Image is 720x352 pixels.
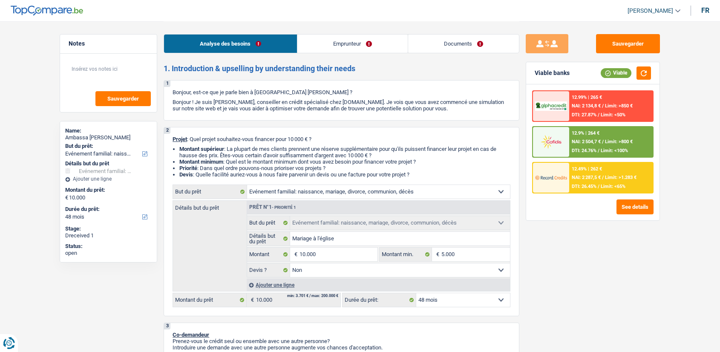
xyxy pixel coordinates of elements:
[572,175,601,180] span: NAI: 2 287,5 €
[572,130,599,136] div: 12.9% | 264 €
[408,35,519,53] a: Documents
[173,89,510,95] p: Bonjour, est-ce que je parle bien à [GEOGRAPHIC_DATA] [PERSON_NAME] ?
[164,127,170,134] div: 2
[69,40,148,47] h5: Notes
[65,225,152,232] div: Stage:
[179,171,193,178] span: Devis
[65,134,152,141] div: Ambassa [PERSON_NAME]
[572,184,596,189] span: DTI: 26.45%
[572,112,596,118] span: DTI: 27.87%
[65,127,152,134] div: Name:
[602,103,604,109] span: /
[601,148,628,153] span: Limit: <100%
[572,95,602,100] div: 12.99% | 265 €
[11,6,83,16] img: TopCompare Logo
[95,91,151,106] button: Sauvegarder
[247,248,290,261] label: Montant
[247,205,298,210] div: Prêt n°1
[601,112,625,118] span: Limit: <50%
[173,201,247,211] label: Détails but du prêt
[297,35,408,53] a: Emprunteur
[598,184,599,189] span: /
[572,166,602,172] div: 12.49% | 262 €
[602,175,604,180] span: /
[432,248,441,261] span: €
[535,134,567,150] img: Cofidis
[628,7,673,14] span: [PERSON_NAME]
[572,148,596,153] span: DTI: 24.76%
[65,176,152,182] div: Ajouter une ligne
[65,194,68,201] span: €
[65,160,152,167] div: Détails but du prêt
[290,248,300,261] span: €
[598,112,599,118] span: /
[107,96,139,101] span: Sauvegarder
[535,101,567,111] img: AlphaCredit
[287,294,338,298] div: min: 3.701 € / max: 200.000 €
[173,293,247,307] label: Montant du prêt
[602,139,604,144] span: /
[173,136,510,142] p: : Quel projet souhaitez-vous financer pour 10 000 € ?
[247,293,256,307] span: €
[173,185,247,199] label: But du prêt
[179,165,510,171] li: : Dans quel ordre pouvons-nous prioriser vos projets ?
[179,171,510,178] li: : Quelle facilité auriez-vous à nous faire parvenir un devis ou une facture pour votre projet ?
[179,146,224,152] strong: Montant supérieur
[65,206,150,213] label: Durée du prêt:
[598,148,599,153] span: /
[535,69,570,77] div: Viable banks
[601,184,625,189] span: Limit: <65%
[173,136,187,142] span: Projet
[616,199,654,214] button: See details
[179,159,223,165] strong: Montant minimum
[179,165,197,171] strong: Priorité
[601,68,631,78] div: Viable
[380,248,432,261] label: Montant min.
[179,159,510,165] li: : Quel est le montant minimum dont vous avez besoin pour financer votre projet ?
[605,139,633,144] span: Limit: >800 €
[572,103,601,109] span: NAI: 2 134,8 €
[621,4,680,18] a: [PERSON_NAME]
[65,243,152,250] div: Status:
[173,332,209,338] span: Co-demandeur
[164,64,519,73] h2: 1. Introduction & upselling by understanding their needs
[247,279,510,291] div: Ajouter une ligne
[596,34,660,53] button: Sauvegarder
[247,232,290,245] label: Détails but du prêt
[65,250,152,257] div: open
[272,205,296,210] span: - Priorité 1
[65,232,152,239] div: Dreceived 1
[535,170,567,185] img: Record Credits
[65,143,150,150] label: But du prêt:
[605,175,636,180] span: Limit: >1.283 €
[164,81,170,87] div: 1
[65,187,150,193] label: Montant du prêt:
[572,139,601,144] span: NAI: 2 504,7 €
[247,216,290,230] label: But du prêt
[605,103,633,109] span: Limit: >850 €
[247,263,290,277] label: Devis ?
[173,344,510,351] p: Introduire une demande avec une autre personne augmente vos chances d'acceptation.
[179,146,510,159] li: : La plupart de mes clients prennent une réserve supplémentaire pour qu'ils puissent financer leu...
[701,6,709,14] div: fr
[164,323,170,329] div: 3
[164,35,297,53] a: Analyse des besoins
[173,99,510,112] p: Bonjour ! Je suis [PERSON_NAME], conseiller en crédit spécialisé chez [DOMAIN_NAME]. Je vois que ...
[343,293,416,307] label: Durée du prêt:
[173,338,510,344] p: Prenez-vous le crédit seul ou ensemble avec une autre personne?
